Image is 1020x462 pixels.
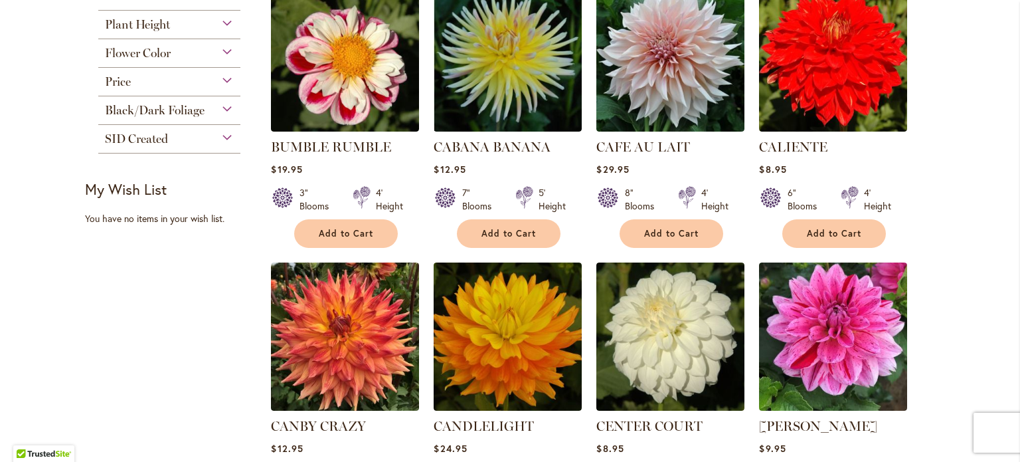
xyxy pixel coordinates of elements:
div: 6" Blooms [788,186,825,213]
a: CENTER COURT [596,418,703,434]
span: Add to Cart [644,228,699,239]
button: Add to Cart [457,219,560,248]
span: Plant Height [105,17,170,32]
a: CALIENTE [759,139,827,155]
span: Add to Cart [319,228,373,239]
div: 4' Height [864,186,891,213]
div: 5' Height [539,186,566,213]
div: 8" Blooms [625,186,662,213]
button: Add to Cart [294,219,398,248]
span: SID Created [105,132,168,146]
a: Canby Crazy [271,401,419,413]
a: CABANA BANANA [434,122,582,134]
img: CENTER COURT [596,263,744,411]
a: CENTER COURT [596,401,744,413]
a: CABANA BANANA [434,139,551,155]
img: Canby Crazy [271,263,419,411]
div: 3" Blooms [299,186,337,213]
a: [PERSON_NAME] [759,418,877,434]
img: CHA CHING [759,263,907,411]
a: BUMBLE RUMBLE [271,139,391,155]
span: Flower Color [105,46,171,60]
span: $12.95 [271,442,303,455]
a: CHA CHING [759,401,907,413]
span: Add to Cart [481,228,536,239]
span: Black/Dark Foliage [105,103,205,118]
strong: My Wish List [85,179,167,199]
img: CANDLELIGHT [434,263,582,411]
div: 4' Height [376,186,403,213]
span: $8.95 [759,163,786,175]
span: $9.95 [759,442,786,455]
div: You have no items in your wish list. [85,212,262,225]
a: CANDLELIGHT [434,418,534,434]
span: $29.95 [596,163,629,175]
span: $19.95 [271,163,302,175]
a: Café Au Lait [596,122,744,134]
span: $24.95 [434,442,467,455]
span: $8.95 [596,442,624,455]
span: $12.95 [434,163,466,175]
a: CANDLELIGHT [434,401,582,413]
iframe: Launch Accessibility Center [10,415,47,452]
button: Add to Cart [620,219,723,248]
a: CAFE AU LAIT [596,139,690,155]
div: 7" Blooms [462,186,499,213]
a: CANBY CRAZY [271,418,366,434]
button: Add to Cart [782,219,886,248]
span: Price [105,74,131,89]
span: Add to Cart [807,228,861,239]
a: BUMBLE RUMBLE [271,122,419,134]
a: CALIENTE [759,122,907,134]
div: 4' Height [701,186,728,213]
